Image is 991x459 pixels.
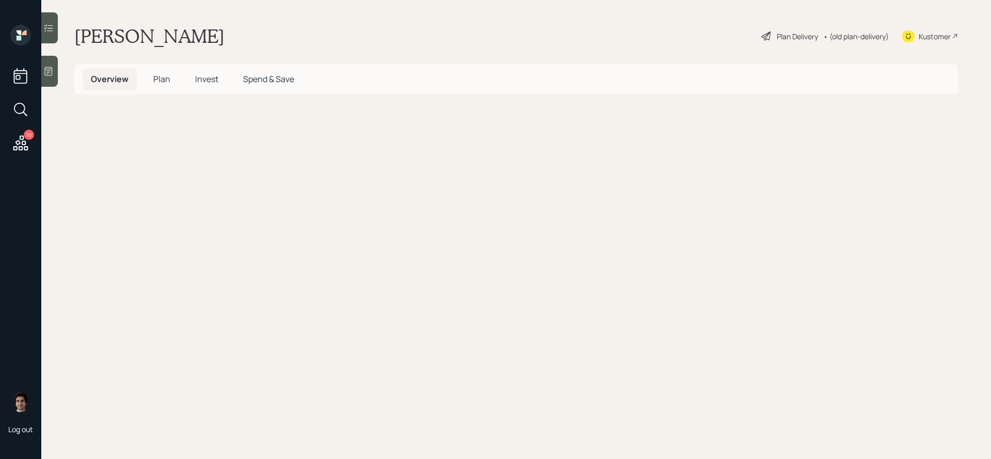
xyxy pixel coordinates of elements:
[74,25,225,48] h1: [PERSON_NAME]
[24,130,34,140] div: 10
[8,424,33,434] div: Log out
[919,31,951,42] div: Kustomer
[243,73,294,85] span: Spend & Save
[823,31,889,42] div: • (old plan-delivery)
[153,73,170,85] span: Plan
[777,31,818,42] div: Plan Delivery
[195,73,218,85] span: Invest
[10,391,31,412] img: harrison-schaefer-headshot-2.png
[91,73,129,85] span: Overview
